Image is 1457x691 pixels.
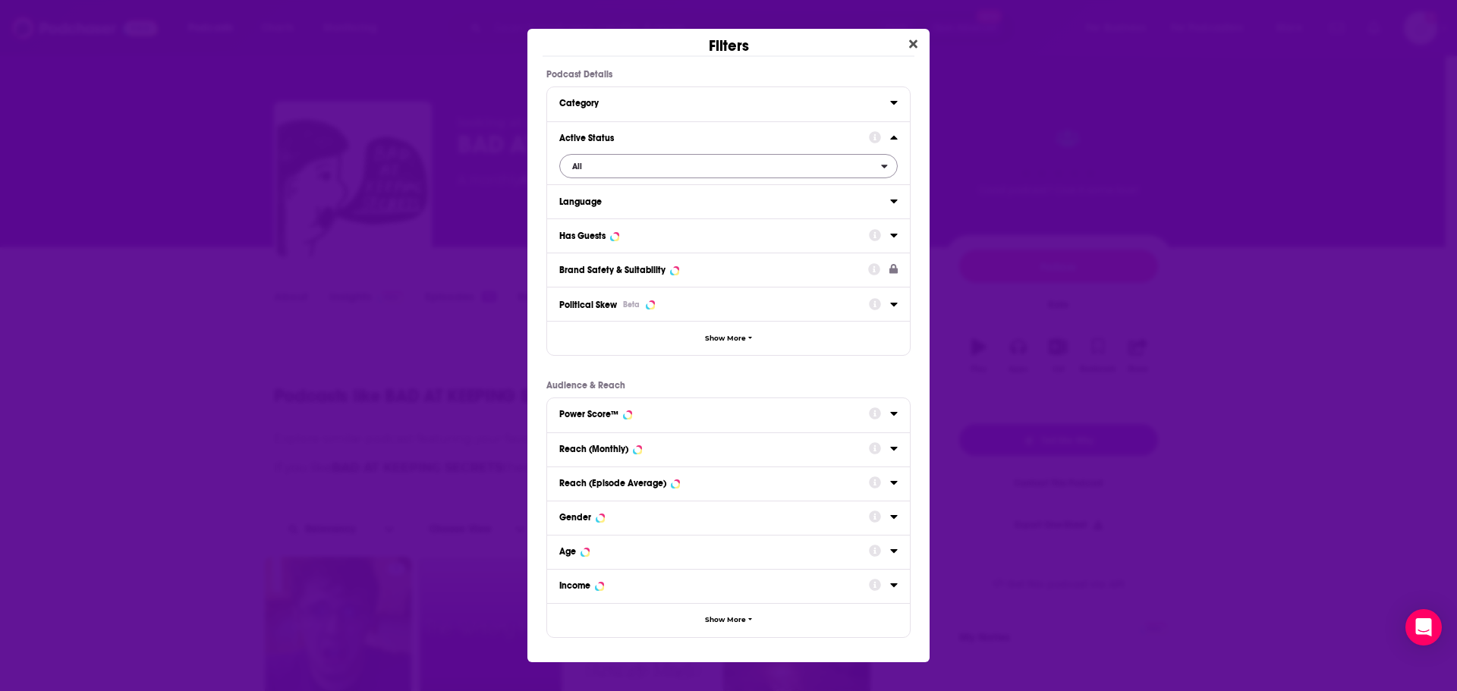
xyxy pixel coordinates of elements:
[559,154,898,178] button: open menu
[559,473,869,492] button: Reach (Episode Average)
[705,616,746,624] span: Show More
[559,196,880,207] div: Language
[547,321,910,355] button: Show More
[559,294,869,314] button: Political SkewBeta
[559,576,869,595] button: Income
[1405,609,1442,645] div: Open Intercom Messenger
[559,546,576,557] div: Age
[559,439,869,458] button: Reach (Monthly)
[559,512,591,523] div: Gender
[903,35,924,54] button: Close
[559,444,628,454] div: Reach (Monthly)
[559,225,869,244] button: Has Guests
[559,128,869,147] button: Active Status
[559,542,869,561] button: Age
[559,98,880,108] div: Category
[559,265,666,275] div: Brand Safety & Suitability
[559,259,898,278] a: Brand Safety & Suitability
[559,93,890,112] button: Category
[623,300,640,309] div: Beta
[559,404,869,423] button: Power Score™
[559,259,868,278] button: Brand Safety & Suitability
[559,409,618,419] div: Power Score™
[559,231,606,241] div: Has Guests
[705,335,746,343] span: Show More
[559,507,869,526] button: Gender
[559,191,890,210] button: Language
[572,162,582,171] span: All
[559,133,859,143] div: Active Status
[559,300,617,310] span: Political Skew
[546,69,911,80] p: Podcast Details
[559,154,898,178] h2: filter dropdown
[559,478,666,488] div: Reach (Episode Average)
[709,29,749,55] h2: Filters
[559,580,590,591] div: Income
[547,603,910,637] button: Show More
[546,380,911,391] p: Audience & Reach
